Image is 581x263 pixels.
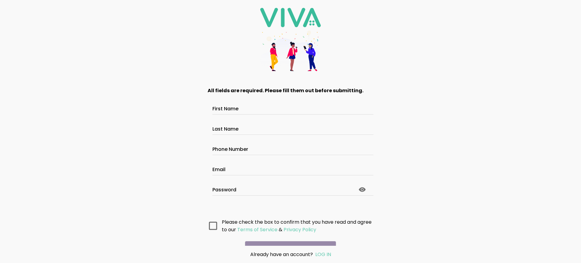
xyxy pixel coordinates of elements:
div: Already have an account? [220,251,361,258]
ion-col: Please check the box to confirm that you have read and agree to our & [220,217,375,235]
strong: All fields are required. Please fill them out before submitting. [208,87,363,94]
a: LOG IN [315,251,331,258]
ion-text: Privacy Policy [284,226,316,233]
ion-text: Terms of Service [237,226,277,233]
